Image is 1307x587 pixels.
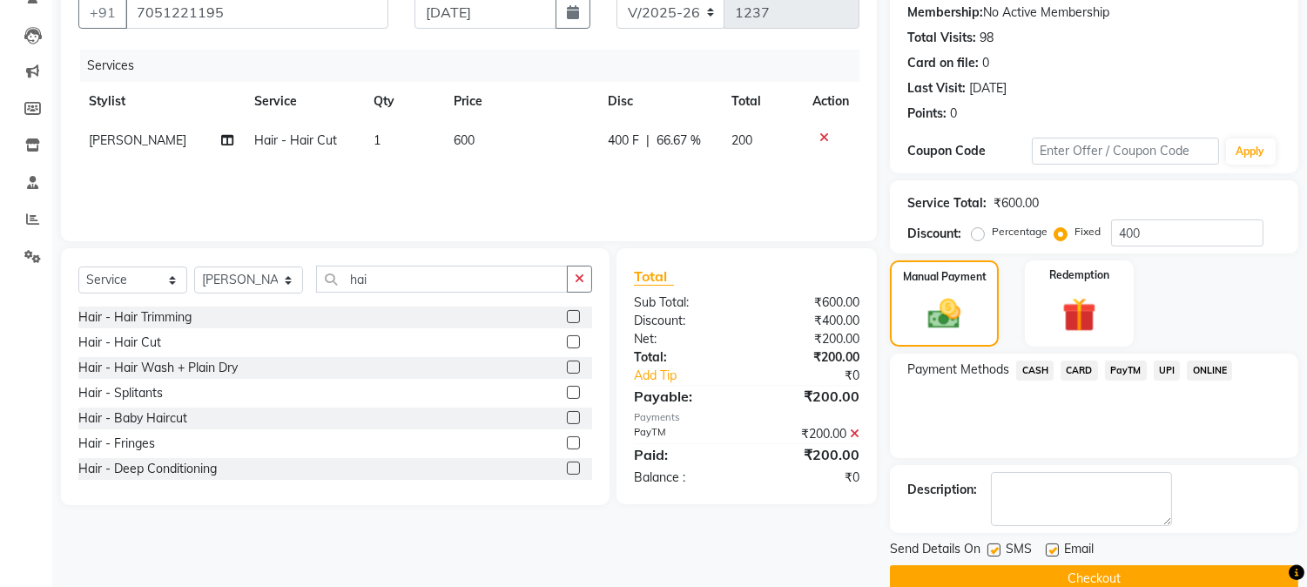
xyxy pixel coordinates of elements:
[982,54,989,72] div: 0
[747,293,873,312] div: ₹600.00
[621,444,747,465] div: Paid:
[907,54,979,72] div: Card on file:
[78,409,187,428] div: Hair - Baby Haircut
[621,386,747,407] div: Payable:
[1049,267,1109,283] label: Redemption
[1052,293,1107,336] img: _gift.svg
[907,361,1009,379] span: Payment Methods
[78,435,155,453] div: Hair - Fringes
[903,269,987,285] label: Manual Payment
[363,82,443,121] th: Qty
[994,194,1039,213] div: ₹600.00
[1154,361,1181,381] span: UPI
[78,460,217,478] div: Hair - Deep Conditioning
[646,132,650,150] span: |
[621,293,747,312] div: Sub Total:
[907,225,961,243] div: Discount:
[657,132,701,150] span: 66.67 %
[747,425,873,443] div: ₹200.00
[1061,361,1098,381] span: CARD
[980,29,994,47] div: 98
[621,348,747,367] div: Total:
[89,132,186,148] span: [PERSON_NAME]
[907,3,1281,22] div: No Active Membership
[374,132,381,148] span: 1
[747,444,873,465] div: ₹200.00
[731,132,752,148] span: 200
[768,367,873,385] div: ₹0
[747,386,873,407] div: ₹200.00
[78,384,163,402] div: Hair - Splitants
[621,312,747,330] div: Discount:
[1032,138,1218,165] input: Enter Offer / Coupon Code
[78,308,192,327] div: Hair - Hair Trimming
[890,540,980,562] span: Send Details On
[1105,361,1147,381] span: PayTM
[1006,540,1032,562] span: SMS
[1187,361,1232,381] span: ONLINE
[634,267,674,286] span: Total
[244,82,364,121] th: Service
[907,29,976,47] div: Total Visits:
[608,132,639,150] span: 400 F
[907,194,987,213] div: Service Total:
[78,359,238,377] div: Hair - Hair Wash + Plain Dry
[969,79,1007,98] div: [DATE]
[1016,361,1054,381] span: CASH
[721,82,802,121] th: Total
[621,367,768,385] a: Add Tip
[747,469,873,487] div: ₹0
[621,425,747,443] div: PayTM
[80,50,872,82] div: Services
[621,330,747,348] div: Net:
[950,105,957,123] div: 0
[802,82,859,121] th: Action
[1064,540,1094,562] span: Email
[621,469,747,487] div: Balance :
[907,481,977,499] div: Description:
[1075,224,1101,240] label: Fixed
[78,334,161,352] div: Hair - Hair Cut
[454,132,475,148] span: 600
[747,330,873,348] div: ₹200.00
[1226,138,1276,165] button: Apply
[78,82,244,121] th: Stylist
[634,410,859,425] div: Payments
[254,132,337,148] span: Hair - Hair Cut
[907,3,983,22] div: Membership:
[316,266,568,293] input: Search or Scan
[747,348,873,367] div: ₹200.00
[443,82,597,121] th: Price
[907,142,1032,160] div: Coupon Code
[992,224,1048,240] label: Percentage
[907,79,966,98] div: Last Visit:
[918,295,970,333] img: _cash.svg
[597,82,721,121] th: Disc
[907,105,947,123] div: Points:
[747,312,873,330] div: ₹400.00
